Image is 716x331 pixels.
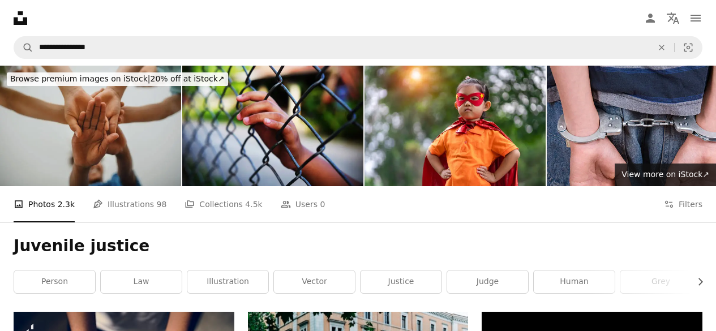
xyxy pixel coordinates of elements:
[320,198,325,210] span: 0
[274,270,355,293] a: vector
[534,270,615,293] a: human
[361,270,441,293] a: justice
[664,186,702,222] button: Filters
[14,36,702,59] form: Find visuals sitewide
[10,74,225,83] span: 20% off at iStock ↗
[281,186,325,222] a: Users 0
[93,186,166,222] a: Illustrations 98
[615,164,716,186] a: View more on iStock↗
[101,270,182,293] a: law
[245,198,262,210] span: 4.5k
[620,270,701,293] a: grey
[14,11,27,25] a: Home — Unsplash
[157,198,167,210] span: 98
[447,270,528,293] a: judge
[675,37,702,58] button: Visual search
[684,7,707,29] button: Menu
[185,186,262,222] a: Collections 4.5k
[365,66,546,186] img: Zorro Girl
[182,66,363,186] img: Hand in jail.
[639,7,662,29] a: Log in / Sign up
[14,37,33,58] button: Search Unsplash
[649,37,674,58] button: Clear
[690,270,702,293] button: scroll list to the right
[621,170,709,179] span: View more on iStock ↗
[187,270,268,293] a: illustration
[14,270,95,293] a: person
[662,7,684,29] button: Language
[14,236,702,256] h1: Juvenile justice
[10,74,150,83] span: Browse premium images on iStock |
